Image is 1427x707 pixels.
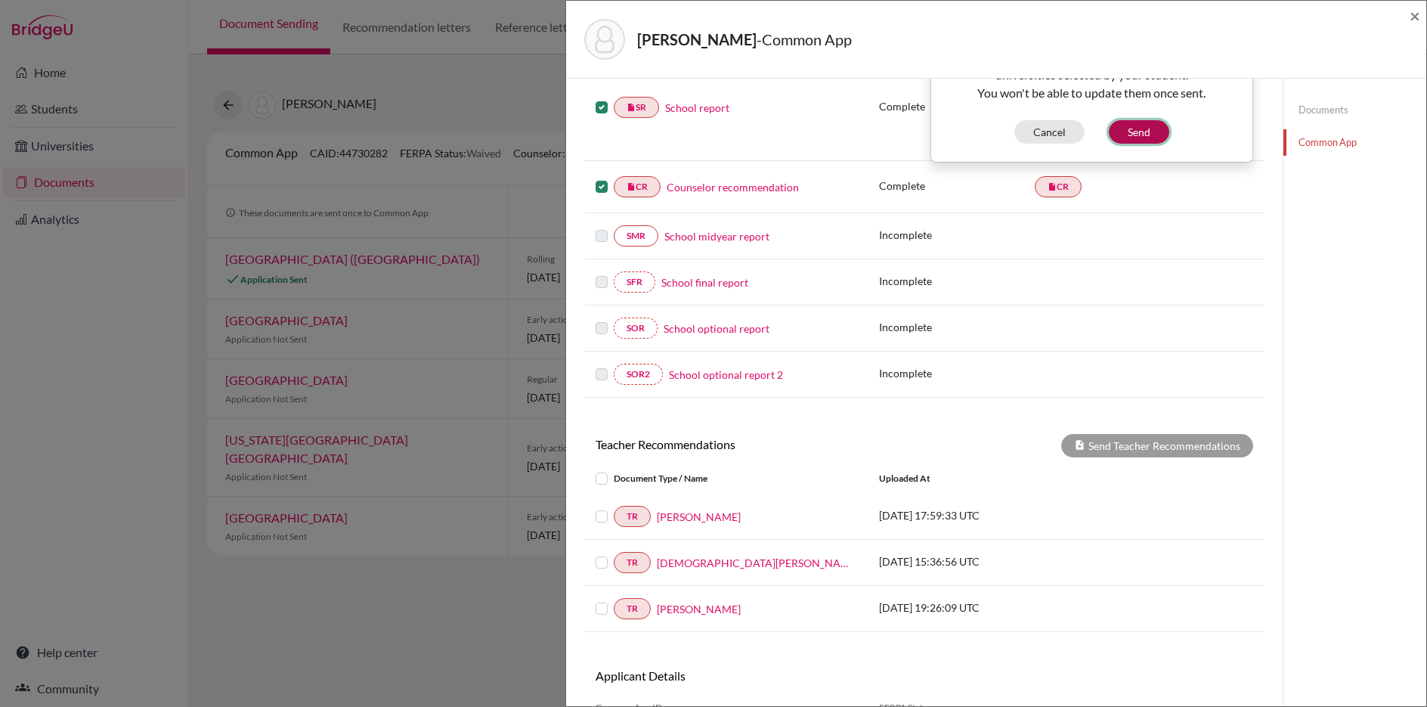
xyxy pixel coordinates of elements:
a: SOR [614,318,658,339]
a: TR [614,552,651,573]
a: SMR [614,225,658,247]
a: SOR2 [614,364,663,385]
p: Incomplete [879,273,1035,289]
a: insert_drive_fileCR [614,176,661,197]
a: Common App [1283,129,1426,156]
p: Complete [879,98,1035,114]
a: School final report [661,274,748,290]
p: Incomplete [879,319,1035,335]
p: [DATE] 19:26:09 UTC [879,600,1083,616]
i: insert_drive_file [627,103,636,112]
a: Counselor recommendation [667,179,799,195]
a: insert_drive_fileCR [1035,176,1082,197]
a: School midyear report [664,228,769,244]
span: - Common App [757,30,852,48]
p: [DATE] 15:36:56 UTC [879,554,1083,569]
i: insert_drive_file [1048,182,1057,191]
div: Send [930,29,1253,163]
p: Incomplete [879,365,1035,381]
div: Document Type / Name [584,470,868,488]
div: Send Teacher Recommendations [1061,434,1253,457]
h6: Applicant Details [596,668,913,683]
a: [PERSON_NAME] [657,509,741,525]
a: [DEMOGRAPHIC_DATA][PERSON_NAME] [657,555,856,571]
a: School report [665,100,729,116]
a: [PERSON_NAME] [657,601,741,617]
a: Documents [1283,97,1426,123]
a: insert_drive_fileSR [614,97,659,118]
a: SFR [614,271,655,293]
a: School optional report [664,321,769,336]
button: Close [1410,7,1420,25]
a: School optional report 2 [669,367,783,383]
p: [DATE] 17:59:33 UTC [879,507,1083,523]
span: × [1410,5,1420,26]
button: Cancel [1014,120,1085,144]
strong: [PERSON_NAME] [637,30,757,48]
div: Uploaded at [868,470,1094,488]
a: TR [614,506,651,527]
p: Incomplete [879,227,1035,243]
i: insert_drive_file [627,182,636,191]
button: Send [1109,120,1169,144]
h6: Teacher Recommendations [584,437,924,451]
p: Complete [879,178,1035,194]
a: TR [614,598,651,619]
